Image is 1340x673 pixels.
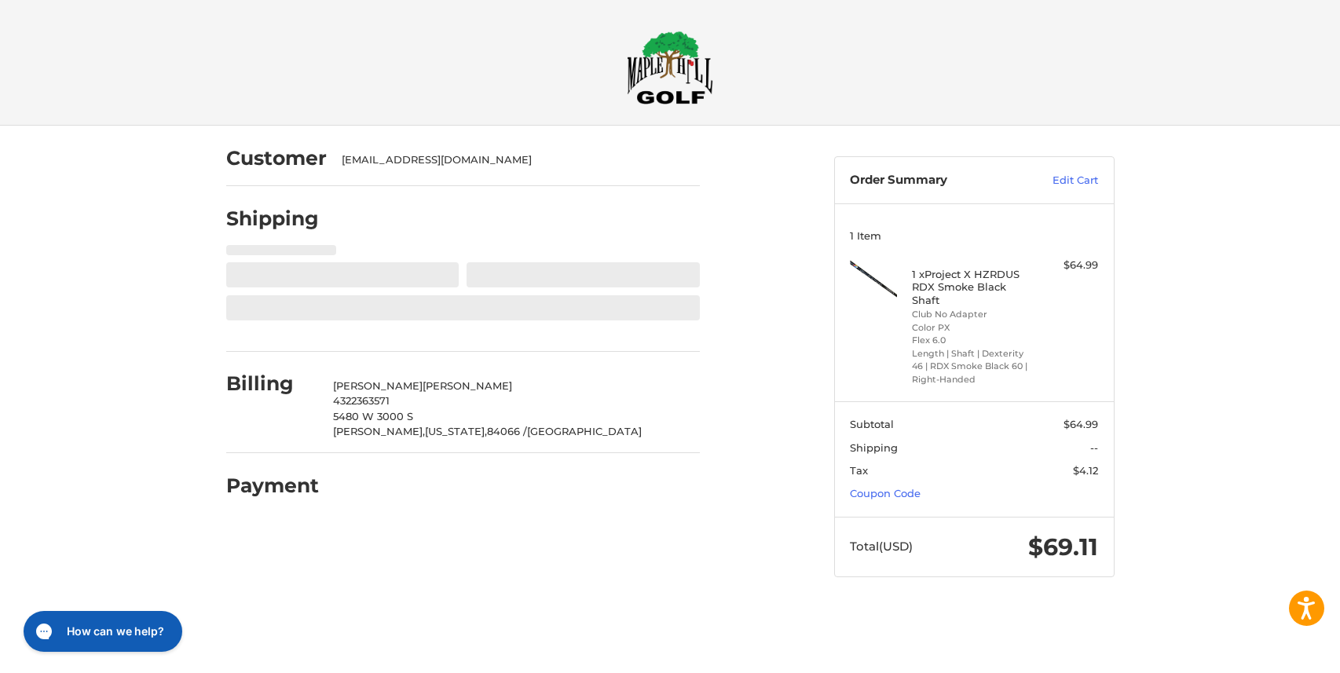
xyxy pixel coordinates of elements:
span: 4322363571 [333,394,390,407]
div: [EMAIL_ADDRESS][DOMAIN_NAME] [342,152,684,168]
iframe: Google Customer Reviews [1210,631,1340,673]
h2: Payment [226,474,319,498]
span: 5480 W 3000 S [333,410,413,422]
span: Shipping [850,441,898,454]
span: 84066 / [487,425,527,437]
span: Total (USD) [850,539,913,554]
h3: 1 Item [850,229,1098,242]
div: $64.99 [1036,258,1098,273]
span: [US_STATE], [425,425,487,437]
span: $4.12 [1073,464,1098,477]
span: $64.99 [1064,418,1098,430]
h3: Order Summary [850,173,1019,188]
span: Subtotal [850,418,894,430]
li: Color PX [912,321,1032,335]
h2: Billing [226,371,318,396]
h2: Customer [226,146,327,170]
span: -- [1090,441,1098,454]
span: [PERSON_NAME] [423,379,512,392]
span: [GEOGRAPHIC_DATA] [527,425,642,437]
iframe: Gorgias live chat messenger [16,605,187,657]
a: Coupon Code [850,487,921,499]
h4: 1 x Project X HZRDUS RDX Smoke Black Shaft [912,268,1032,306]
span: Tax [850,464,868,477]
li: Flex 6.0 [912,334,1032,347]
span: [PERSON_NAME], [333,425,425,437]
li: Length | Shaft | Dexterity 46 | RDX Smoke Black 60 | Right-Handed [912,347,1032,386]
span: [PERSON_NAME] [333,379,423,392]
li: Club No Adapter [912,308,1032,321]
h2: Shipping [226,207,319,231]
a: Edit Cart [1019,173,1098,188]
span: $69.11 [1028,532,1098,561]
img: Maple Hill Golf [627,31,713,104]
